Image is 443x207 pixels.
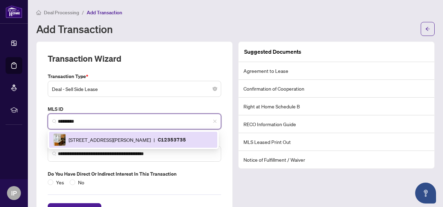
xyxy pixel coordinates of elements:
li: Notice of Fulfillment / Waiver [239,151,434,168]
img: logo [6,5,22,18]
img: search_icon [52,152,56,156]
label: Do you have direct or indirect interest in this transaction [48,170,221,178]
li: Confirmation of Cooperation [239,80,434,98]
h2: Transaction Wizard [48,53,121,64]
label: Transaction Type [48,72,221,80]
span: arrow-left [425,26,430,31]
label: Property Address [48,138,221,145]
li: / [82,8,84,16]
li: RECO Information Guide [239,115,434,133]
span: close [213,119,217,123]
h1: Add Transaction [36,23,113,34]
label: MLS ID [48,105,221,113]
li: Right at Home Schedule B [239,98,434,115]
span: close-circle [213,87,217,91]
span: No [75,178,87,186]
span: IP [11,188,17,198]
span: Yes [53,178,67,186]
article: Suggested Documents [244,47,301,56]
li: Agreement to Lease [239,62,434,80]
button: Open asap [415,183,436,204]
span: home [36,10,41,15]
li: MLS Leased Print Out [239,133,434,151]
img: search_icon [52,119,56,123]
span: Deal - Sell Side Lease [52,82,217,95]
span: Deal Processing [44,9,79,16]
span: Add Transaction [87,9,122,16]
